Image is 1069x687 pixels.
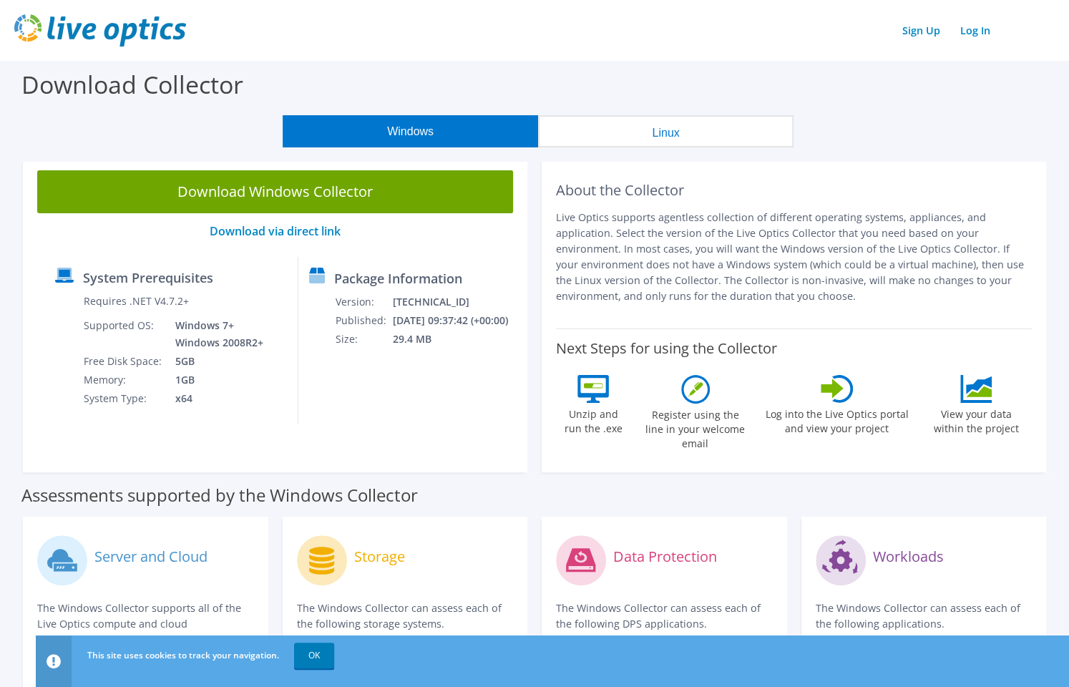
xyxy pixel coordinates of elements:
a: Download Windows Collector [37,170,513,213]
label: Unzip and run the .exe [560,403,626,436]
label: Workloads [873,550,944,564]
label: Package Information [334,271,462,286]
a: Download via direct link [210,223,341,239]
label: Log into the Live Optics portal and view your project [764,403,909,436]
span: This site uses cookies to track your navigation. [87,649,279,661]
td: Supported OS: [83,316,165,352]
p: The Windows Collector can assess each of the following storage systems. [297,600,514,632]
label: Assessments supported by the Windows Collector [21,488,418,502]
td: [TECHNICAL_ID] [392,293,521,311]
label: Data Protection [613,550,717,564]
h2: About the Collector [556,182,1032,199]
label: Next Steps for using the Collector [556,340,777,357]
td: Free Disk Space: [83,352,165,371]
td: Size: [335,330,393,349]
td: Published: [335,311,393,330]
label: Server and Cloud [94,550,208,564]
label: Storage [354,550,405,564]
a: Log In [953,20,997,41]
label: Register using the line in your welcome email [642,404,749,451]
p: The Windows Collector supports all of the Live Optics compute and cloud assessments. [37,600,254,648]
td: System Type: [83,389,165,408]
img: live_optics_svg.svg [14,14,186,47]
td: x64 [165,389,266,408]
label: System Prerequisites [83,271,213,285]
a: Sign Up [895,20,947,41]
td: 29.4 MB [392,330,521,349]
p: Live Optics supports agentless collection of different operating systems, appliances, and applica... [556,210,1032,304]
td: Version: [335,293,393,311]
a: OK [294,643,334,668]
label: View your data within the project [924,403,1027,436]
p: The Windows Collector can assess each of the following applications. [816,600,1033,632]
td: [DATE] 09:37:42 (+00:00) [392,311,521,330]
button: Windows [283,115,538,147]
button: Linux [538,115,794,147]
label: Download Collector [21,68,243,101]
td: 1GB [165,371,266,389]
td: Memory: [83,371,165,389]
td: 5GB [165,352,266,371]
label: Requires .NET V4.7.2+ [84,294,189,308]
td: Windows 7+ Windows 2008R2+ [165,316,266,352]
p: The Windows Collector can assess each of the following DPS applications. [556,600,773,632]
